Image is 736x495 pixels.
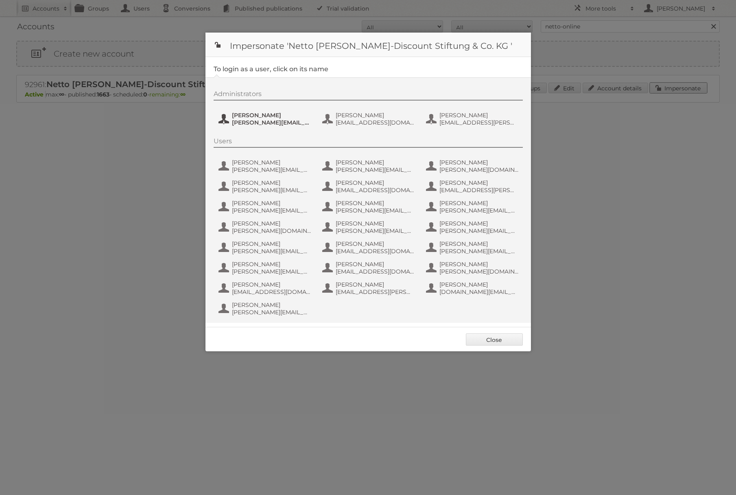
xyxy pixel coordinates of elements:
[425,178,521,195] button: [PERSON_NAME] [EMAIL_ADDRESS][PERSON_NAME][PERSON_NAME][DOMAIN_NAME]
[232,112,311,119] span: [PERSON_NAME]
[425,199,521,215] button: [PERSON_NAME] [PERSON_NAME][EMAIL_ADDRESS][PERSON_NAME][PERSON_NAME][DOMAIN_NAME]
[336,288,415,296] span: [EMAIL_ADDRESS][PERSON_NAME][PERSON_NAME][DOMAIN_NAME]
[425,219,521,235] button: [PERSON_NAME] [PERSON_NAME][EMAIL_ADDRESS][PERSON_NAME][DOMAIN_NAME]
[321,178,417,195] button: [PERSON_NAME] [EMAIL_ADDRESS][DOMAIN_NAME]
[232,301,311,309] span: [PERSON_NAME]
[232,247,311,255] span: [PERSON_NAME][EMAIL_ADDRESS][PERSON_NAME][PERSON_NAME][DOMAIN_NAME]
[336,166,415,173] span: [PERSON_NAME][EMAIL_ADDRESS][PERSON_NAME][PERSON_NAME][DOMAIN_NAME]
[439,207,518,214] span: [PERSON_NAME][EMAIL_ADDRESS][PERSON_NAME][PERSON_NAME][DOMAIN_NAME]
[439,179,518,186] span: [PERSON_NAME]
[439,247,518,255] span: [PERSON_NAME][EMAIL_ADDRESS][DOMAIN_NAME]
[232,119,311,126] span: [PERSON_NAME][EMAIL_ADDRESS][PERSON_NAME][DOMAIN_NAME]
[232,227,311,234] span: [PERSON_NAME][DOMAIN_NAME][EMAIL_ADDRESS][PERSON_NAME][PERSON_NAME][DOMAIN_NAME]
[321,219,417,235] button: [PERSON_NAME] [PERSON_NAME][EMAIL_ADDRESS][PERSON_NAME][PERSON_NAME][DOMAIN_NAME]
[232,186,311,194] span: [PERSON_NAME][EMAIL_ADDRESS][PERSON_NAME][DOMAIN_NAME]
[321,260,417,276] button: [PERSON_NAME] [EMAIL_ADDRESS][DOMAIN_NAME]
[218,300,313,317] button: [PERSON_NAME] [PERSON_NAME][EMAIL_ADDRESS][PERSON_NAME][DOMAIN_NAME]
[321,280,417,296] button: [PERSON_NAME] [EMAIL_ADDRESS][PERSON_NAME][PERSON_NAME][DOMAIN_NAME]
[439,112,518,119] span: [PERSON_NAME]
[439,220,518,227] span: [PERSON_NAME]
[214,137,523,148] div: Users
[321,199,417,215] button: [PERSON_NAME] [PERSON_NAME][EMAIL_ADDRESS][PERSON_NAME][PERSON_NAME][DOMAIN_NAME]
[425,111,521,127] button: [PERSON_NAME] [EMAIL_ADDRESS][PERSON_NAME][PERSON_NAME][DOMAIN_NAME]
[232,220,311,227] span: [PERSON_NAME]
[218,219,313,235] button: [PERSON_NAME] [PERSON_NAME][DOMAIN_NAME][EMAIL_ADDRESS][PERSON_NAME][PERSON_NAME][DOMAIN_NAME]
[218,158,313,174] button: [PERSON_NAME] [PERSON_NAME][EMAIL_ADDRESS][DOMAIN_NAME]
[218,280,313,296] button: [PERSON_NAME] [EMAIL_ADDRESS][DOMAIN_NAME]
[439,119,518,126] span: [EMAIL_ADDRESS][PERSON_NAME][PERSON_NAME][DOMAIN_NAME]
[439,281,518,288] span: [PERSON_NAME]
[425,280,521,296] button: [PERSON_NAME] [DOMAIN_NAME][EMAIL_ADDRESS][PERSON_NAME][DOMAIN_NAME]
[232,199,311,207] span: [PERSON_NAME]
[336,112,415,119] span: [PERSON_NAME]
[232,179,311,186] span: [PERSON_NAME]
[232,207,311,214] span: [PERSON_NAME][EMAIL_ADDRESS][DOMAIN_NAME]
[336,220,415,227] span: [PERSON_NAME]
[214,65,328,73] legend: To login as a user, click on its name
[232,240,311,247] span: [PERSON_NAME]
[466,333,523,346] a: Close
[336,227,415,234] span: [PERSON_NAME][EMAIL_ADDRESS][PERSON_NAME][PERSON_NAME][DOMAIN_NAME]
[336,281,415,288] span: [PERSON_NAME]
[439,159,518,166] span: [PERSON_NAME]
[336,240,415,247] span: [PERSON_NAME]
[321,158,417,174] button: [PERSON_NAME] [PERSON_NAME][EMAIL_ADDRESS][PERSON_NAME][PERSON_NAME][DOMAIN_NAME]
[218,239,313,256] button: [PERSON_NAME] [PERSON_NAME][EMAIL_ADDRESS][PERSON_NAME][PERSON_NAME][DOMAIN_NAME]
[218,111,313,127] button: [PERSON_NAME] [PERSON_NAME][EMAIL_ADDRESS][PERSON_NAME][DOMAIN_NAME]
[232,166,311,173] span: [PERSON_NAME][EMAIL_ADDRESS][DOMAIN_NAME]
[336,207,415,214] span: [PERSON_NAME][EMAIL_ADDRESS][PERSON_NAME][PERSON_NAME][DOMAIN_NAME]
[232,309,311,316] span: [PERSON_NAME][EMAIL_ADDRESS][PERSON_NAME][DOMAIN_NAME]
[336,199,415,207] span: [PERSON_NAME]
[425,239,521,256] button: [PERSON_NAME] [PERSON_NAME][EMAIL_ADDRESS][DOMAIN_NAME]
[336,261,415,268] span: [PERSON_NAME]
[336,119,415,126] span: [EMAIL_ADDRESS][DOMAIN_NAME]
[218,199,313,215] button: [PERSON_NAME] [PERSON_NAME][EMAIL_ADDRESS][DOMAIN_NAME]
[439,261,518,268] span: [PERSON_NAME]
[439,227,518,234] span: [PERSON_NAME][EMAIL_ADDRESS][PERSON_NAME][DOMAIN_NAME]
[439,199,518,207] span: [PERSON_NAME]
[336,247,415,255] span: [EMAIL_ADDRESS][DOMAIN_NAME]
[232,288,311,296] span: [EMAIL_ADDRESS][DOMAIN_NAME]
[439,288,518,296] span: [DOMAIN_NAME][EMAIL_ADDRESS][PERSON_NAME][DOMAIN_NAME]
[336,179,415,186] span: [PERSON_NAME]
[425,260,521,276] button: [PERSON_NAME] [PERSON_NAME][DOMAIN_NAME][EMAIL_ADDRESS][PERSON_NAME][DOMAIN_NAME]
[205,33,531,57] h1: Impersonate 'Netto [PERSON_NAME]-Discount Stiftung & Co. KG '
[439,166,518,173] span: [PERSON_NAME][DOMAIN_NAME][EMAIL_ADDRESS][PERSON_NAME][PERSON_NAME][DOMAIN_NAME]
[439,240,518,247] span: [PERSON_NAME]
[232,159,311,166] span: [PERSON_NAME]
[218,178,313,195] button: [PERSON_NAME] [PERSON_NAME][EMAIL_ADDRESS][PERSON_NAME][DOMAIN_NAME]
[321,111,417,127] button: [PERSON_NAME] [EMAIL_ADDRESS][DOMAIN_NAME]
[218,260,313,276] button: [PERSON_NAME] [PERSON_NAME][EMAIL_ADDRESS][PERSON_NAME][PERSON_NAME][DOMAIN_NAME]
[336,186,415,194] span: [EMAIL_ADDRESS][DOMAIN_NAME]
[336,268,415,275] span: [EMAIL_ADDRESS][DOMAIN_NAME]
[214,90,523,101] div: Administrators
[232,261,311,268] span: [PERSON_NAME]
[232,281,311,288] span: [PERSON_NAME]
[336,159,415,166] span: [PERSON_NAME]
[425,158,521,174] button: [PERSON_NAME] [PERSON_NAME][DOMAIN_NAME][EMAIL_ADDRESS][PERSON_NAME][PERSON_NAME][DOMAIN_NAME]
[439,186,518,194] span: [EMAIL_ADDRESS][PERSON_NAME][PERSON_NAME][DOMAIN_NAME]
[439,268,518,275] span: [PERSON_NAME][DOMAIN_NAME][EMAIL_ADDRESS][PERSON_NAME][DOMAIN_NAME]
[232,268,311,275] span: [PERSON_NAME][EMAIL_ADDRESS][PERSON_NAME][PERSON_NAME][DOMAIN_NAME]
[321,239,417,256] button: [PERSON_NAME] [EMAIL_ADDRESS][DOMAIN_NAME]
